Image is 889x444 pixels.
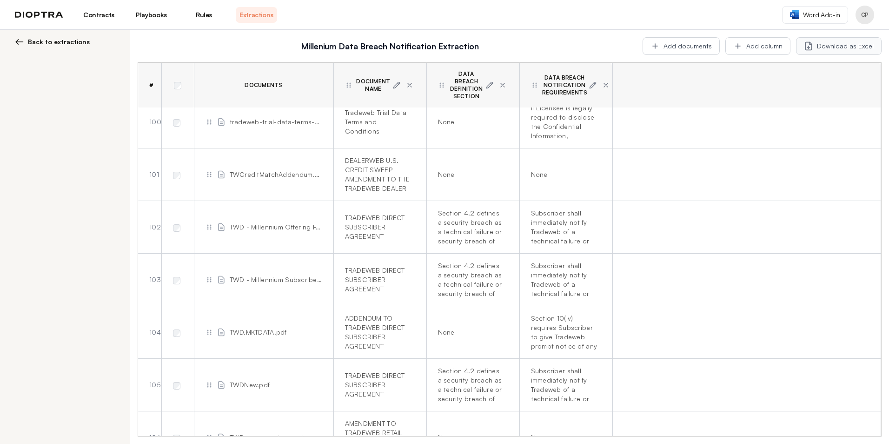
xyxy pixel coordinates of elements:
[391,80,402,91] button: Edit prompt
[531,261,597,298] div: Subscriber shall immediately notify Tradeweb of a technical failure or security breach of the Tra...
[15,37,24,47] img: left arrow
[230,433,322,442] span: TWR agreements signature pages.pdf
[531,209,597,246] div: Subscriber shall immediately notify Tradeweb of a technical failure or security breach of the Tra...
[15,37,119,47] button: Back to extractions
[15,12,63,18] img: logo
[230,275,322,284] span: TWD - Millennium Subscriber Agreement [PHONE_NUMBER].pdf
[438,261,504,298] div: Section 4.2 defines a security breach as a technical failure or security breach of the Tradeweb D...
[345,314,411,351] div: ADDENDUM TO TRADEWEB DIRECT SUBSCRIBER AGREEMENT
[796,37,882,55] button: Download as Excel
[856,6,874,24] button: Profile menu
[600,80,611,91] button: Delete column
[138,96,161,148] td: 100
[230,328,287,337] span: TWD.MKTDATA.pdf
[531,366,597,404] div: Subscriber shall immediately notify Tradeweb of a technical failure or security breach of the Tra...
[78,7,119,23] a: Contracts
[138,306,161,359] td: 104
[183,7,225,23] a: Rules
[230,170,322,179] span: TWCreditMatchAddendum.pdf
[587,80,598,91] button: Edit prompt
[345,213,411,241] div: TRADEWEB DIRECT SUBSCRIBER AGREEMENT
[404,80,415,91] button: Delete column
[790,10,799,19] img: word
[725,37,790,55] button: Add column
[236,7,277,23] a: Extractions
[356,78,391,93] span: Document Name
[531,314,597,351] div: Section 10(iv) requires Subscriber to give Tradeweb prompt notice of any unauthorized use by a th...
[138,359,161,411] td: 105
[542,74,587,96] span: Data Breach Notification Requirements
[531,103,597,141] div: If Licensee is legally required to disclose the Confidential Information, Licensee shall provide ...
[230,380,270,390] span: TWDNew.pdf
[143,40,637,53] h2: Millenium Data Breach Notification Extraction
[438,117,504,127] div: None
[345,156,411,193] div: DEALERWEB U.S. CREDIT SWEEP AMENDMENT TO THE TRADEWEB DEALER SUBSCRIBER AGREEMENT
[782,6,848,24] a: Word Add-in
[345,108,411,136] div: Tradeweb Trial Data Terms and Conditions
[438,433,504,442] div: None
[138,254,161,306] td: 103
[138,201,161,254] td: 102
[531,433,597,442] div: None
[643,37,720,55] button: Add documents
[449,70,484,100] span: Data Breach Definition Section
[497,80,508,91] button: Delete column
[138,63,161,108] th: #
[230,222,322,232] span: TWD - Millennium Offering Feed Addendum [PHONE_NUMBER].pdf
[194,63,333,108] th: Documents
[345,371,411,399] div: TRADEWEB DIRECT SUBSCRIBER AGREEMENT
[484,80,495,91] button: Edit prompt
[531,170,597,179] div: None
[131,7,172,23] a: Playbooks
[28,37,90,47] span: Back to extractions
[138,148,161,201] td: 101
[230,117,322,127] span: tradeweb-trial-data-terms-and-conditions.pdf
[438,209,504,246] div: Section 4.2 defines a security breach as a technical failure or security breach of the Tradeweb D...
[345,266,411,294] div: TRADEWEB DIRECT SUBSCRIBER AGREEMENT
[803,10,840,20] span: Word Add-in
[438,366,504,404] div: Section 4.2 defines a security breach as a technical failure or security breach of the Tradeweb D...
[438,170,504,179] div: None
[438,328,504,337] div: None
